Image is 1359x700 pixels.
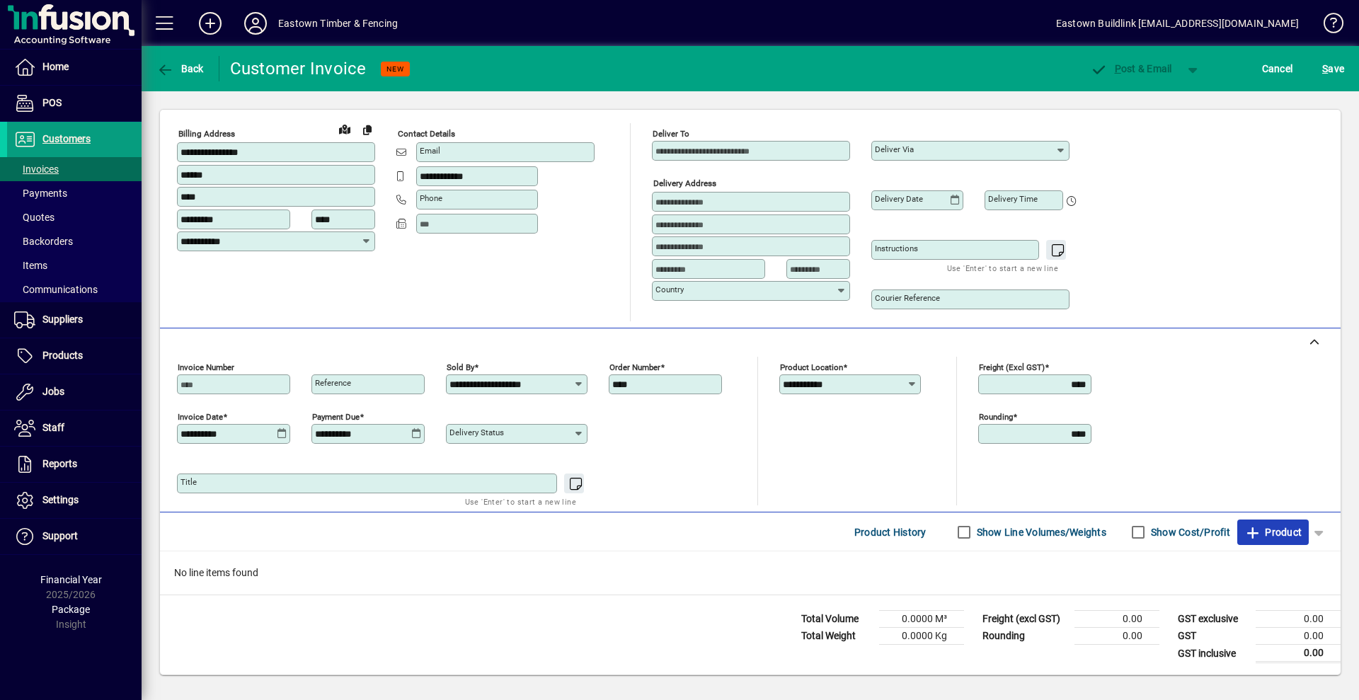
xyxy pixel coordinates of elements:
[386,64,404,74] span: NEW
[1313,3,1341,49] a: Knowledge Base
[655,285,684,294] mat-label: Country
[1322,57,1344,80] span: ave
[7,253,142,277] a: Items
[52,604,90,615] span: Package
[7,483,142,518] a: Settings
[188,11,233,36] button: Add
[7,338,142,374] a: Products
[1115,63,1121,74] span: P
[178,412,223,422] mat-label: Invoice date
[1083,56,1179,81] button: Post & Email
[7,519,142,554] a: Support
[14,260,47,271] span: Items
[988,194,1038,204] mat-label: Delivery time
[879,611,964,628] td: 0.0000 M³
[160,551,1341,595] div: No line items found
[14,236,73,247] span: Backorders
[42,386,64,397] span: Jobs
[449,428,504,437] mat-label: Delivery status
[1322,63,1328,74] span: S
[278,12,398,35] div: Eastown Timber & Fencing
[7,374,142,410] a: Jobs
[7,277,142,302] a: Communications
[979,362,1045,372] mat-label: Freight (excl GST)
[42,494,79,505] span: Settings
[156,63,204,74] span: Back
[653,129,689,139] mat-label: Deliver To
[178,362,234,372] mat-label: Invoice number
[1090,63,1172,74] span: ost & Email
[356,118,379,141] button: Copy to Delivery address
[1256,611,1341,628] td: 0.00
[875,243,918,253] mat-label: Instructions
[849,520,932,545] button: Product History
[1262,57,1293,80] span: Cancel
[42,97,62,108] span: POS
[794,628,879,645] td: Total Weight
[42,530,78,541] span: Support
[1244,521,1302,544] span: Product
[142,56,219,81] app-page-header-button: Back
[794,611,879,628] td: Total Volume
[42,133,91,144] span: Customers
[875,144,914,154] mat-label: Deliver via
[7,50,142,85] a: Home
[875,293,940,303] mat-label: Courier Reference
[14,284,98,295] span: Communications
[40,574,102,585] span: Financial Year
[230,57,367,80] div: Customer Invoice
[975,628,1074,645] td: Rounding
[447,362,474,372] mat-label: Sold by
[609,362,660,372] mat-label: Order number
[42,61,69,72] span: Home
[7,181,142,205] a: Payments
[42,422,64,433] span: Staff
[7,302,142,338] a: Suppliers
[1256,628,1341,645] td: 0.00
[14,212,55,223] span: Quotes
[1256,645,1341,662] td: 0.00
[7,205,142,229] a: Quotes
[879,628,964,645] td: 0.0000 Kg
[1171,645,1256,662] td: GST inclusive
[1171,628,1256,645] td: GST
[14,163,59,175] span: Invoices
[42,458,77,469] span: Reports
[333,117,356,140] a: View on map
[7,86,142,121] a: POS
[780,362,843,372] mat-label: Product location
[1258,56,1297,81] button: Cancel
[180,477,197,487] mat-label: Title
[975,611,1074,628] td: Freight (excl GST)
[1148,525,1230,539] label: Show Cost/Profit
[14,188,67,199] span: Payments
[1319,56,1348,81] button: Save
[1074,611,1159,628] td: 0.00
[42,314,83,325] span: Suppliers
[1237,520,1309,545] button: Product
[875,194,923,204] mat-label: Delivery date
[233,11,278,36] button: Profile
[1056,12,1299,35] div: Eastown Buildlink [EMAIL_ADDRESS][DOMAIN_NAME]
[979,412,1013,422] mat-label: Rounding
[420,146,440,156] mat-label: Email
[465,493,576,510] mat-hint: Use 'Enter' to start a new line
[315,378,351,388] mat-label: Reference
[420,193,442,203] mat-label: Phone
[7,447,142,482] a: Reports
[974,525,1106,539] label: Show Line Volumes/Weights
[947,260,1058,276] mat-hint: Use 'Enter' to start a new line
[7,411,142,446] a: Staff
[312,412,360,422] mat-label: Payment due
[7,157,142,181] a: Invoices
[1171,611,1256,628] td: GST exclusive
[854,521,927,544] span: Product History
[153,56,207,81] button: Back
[1074,628,1159,645] td: 0.00
[42,350,83,361] span: Products
[7,229,142,253] a: Backorders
